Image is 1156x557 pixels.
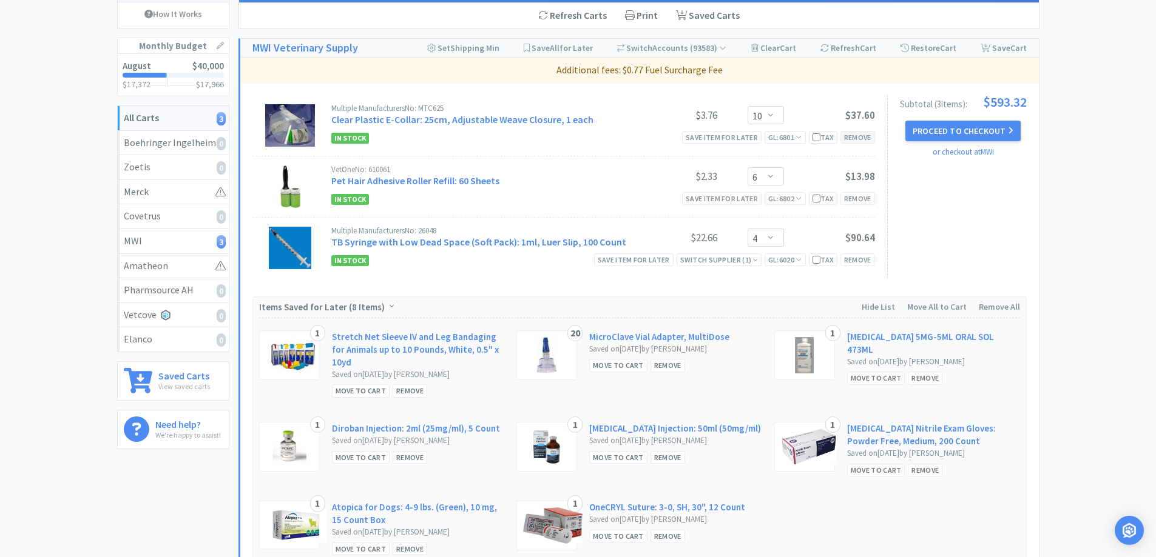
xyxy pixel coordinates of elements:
span: $593.32 [983,95,1027,108]
span: Hide List [862,301,895,312]
img: 4a8485ee8e914ec683d5f2cadc5c0b7e_777362.png [795,337,814,373]
p: We're happy to assist! [155,429,221,441]
a: Clear Plastic E-Collar: 25cm, Adjustable Weave Closure, 1 each [331,113,593,125]
a: [MEDICAL_DATA] 5MG-5ML ORAL SOL 473ML [847,330,1020,356]
i: 0 [217,161,226,175]
a: Merck [118,180,229,205]
div: Subtotal ( 3 item s ): [900,95,1027,108]
div: 1 [825,416,840,433]
span: Switch [626,42,652,53]
a: Atopica for Dogs: 4-9 lbs. (Green), 10 mg, 15 Count Box [332,501,505,526]
div: Move to Cart [332,542,390,555]
a: TB Syringe with Low Dead Space (Soft Pack): 1ml, Luer Slip, 100 Count [331,236,626,248]
span: In Stock [331,194,369,205]
a: MicroClave Vial Adapter, MultiDose [589,330,729,343]
a: OneCRYL Suture: 3-0, SH, 30", 12 Count [589,501,745,513]
div: $22.66 [626,230,717,245]
span: Set [438,42,450,53]
div: 1 [567,495,583,512]
div: 1 [310,495,325,512]
div: Remove [393,384,427,397]
a: Zoetis0 [118,155,229,180]
div: Save [981,39,1027,57]
div: Boehringer Ingelheim [124,135,223,151]
div: Saved on [DATE] by [PERSON_NAME] [589,513,762,526]
img: ed0664083c9f40528aff2eb2f7a0b3ab_221721.png [272,429,306,465]
a: Elanco0 [118,327,229,352]
div: Remove [908,372,942,384]
h6: Need help? [155,416,221,429]
div: Remove [393,451,427,464]
span: GL: 6020 [768,255,802,264]
button: Proceed to Checkout [905,121,1021,141]
div: Clear [751,39,796,57]
div: Restore [901,39,956,57]
span: Items Saved for Later ( ) [259,301,388,313]
div: Saved on [DATE] by [PERSON_NAME] [847,447,1020,460]
span: 17,966 [200,79,224,90]
div: Move to Cart [847,464,905,476]
span: Remove All [979,301,1020,312]
div: Saved on [DATE] by [PERSON_NAME] [847,356,1020,369]
a: MWI3 [118,229,229,254]
div: Saved on [DATE] by [PERSON_NAME] [589,435,762,447]
div: Shipping Min [427,39,499,57]
p: View saved carts [158,381,210,392]
div: Pharmsource AH [124,282,223,298]
div: Move to Cart [332,451,390,464]
img: 4962410055b949af8e8dca1abd99483c_6427.png [265,104,315,147]
div: Open Intercom Messenger [1115,516,1144,545]
span: ( 93583 ) [688,42,726,53]
div: Tax [813,193,834,204]
span: 8 Items [352,301,382,313]
div: Tax [813,132,834,143]
div: Save item for later [594,253,674,266]
span: In Stock [331,255,369,266]
span: Save for Later [532,42,593,53]
div: 1 [567,416,583,433]
span: $13.98 [845,170,875,183]
h2: August [123,61,151,70]
a: [MEDICAL_DATA] Injection: 50ml (50mg/ml) [589,422,761,435]
img: 97e9999630a8474fa87885ec07065c51_10723.png [266,337,319,373]
a: Covetrus0 [118,204,229,229]
a: Boehringer Ingelheim0 [118,131,229,156]
div: Move to Cart [589,451,647,464]
div: Remove [908,464,942,476]
i: 0 [217,333,226,347]
span: In Stock [331,133,369,144]
div: 1 [825,325,840,342]
a: Saved CartsView saved carts [117,361,229,401]
a: Vetcove0 [118,303,229,328]
div: Remove [840,253,875,266]
div: VetOne No: 610061 [331,165,626,173]
div: Multiple Manufacturers No: 26048 [331,227,626,235]
span: GL: 6802 [768,194,802,203]
div: Switch Supplier ( 1 ) [680,254,758,265]
h6: Saved Carts [158,368,210,381]
img: 1b27e84c1f3b43cfa568cee45c29241c_173075.png [266,507,326,542]
a: All Carts3 [118,106,229,131]
div: Amatheon [124,258,223,274]
div: Accounts [617,39,727,57]
div: Saved on [DATE] by [PERSON_NAME] [332,526,505,539]
i: 0 [217,210,226,224]
i: 3 [217,112,226,125]
a: August$40,000$17,372$17,966 [118,54,229,96]
i: 0 [217,284,226,298]
img: e5e6b5657486410b9f6ad39e84c030b9_6908.png [523,507,583,544]
a: [MEDICAL_DATA] Nitrile Exam Gloves: Powder Free, Medium, 200 Count [847,422,1020,447]
span: Cart [940,42,956,53]
i: 0 [217,309,226,322]
div: Move to Cart [847,372,905,384]
span: $17,372 [123,79,150,90]
div: Move to Cart [589,530,647,542]
div: 1 [310,325,325,342]
div: $3.76 [626,108,717,122]
i: 0 [217,137,226,150]
div: 20 [567,325,583,342]
div: Merck [124,184,223,200]
a: Diroban Injection: 2ml (25mg/ml), 5 Count [332,422,500,435]
p: Additional fees: $0.77 Fuel Surcharge Fee [245,62,1034,78]
div: 1 [310,416,325,433]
